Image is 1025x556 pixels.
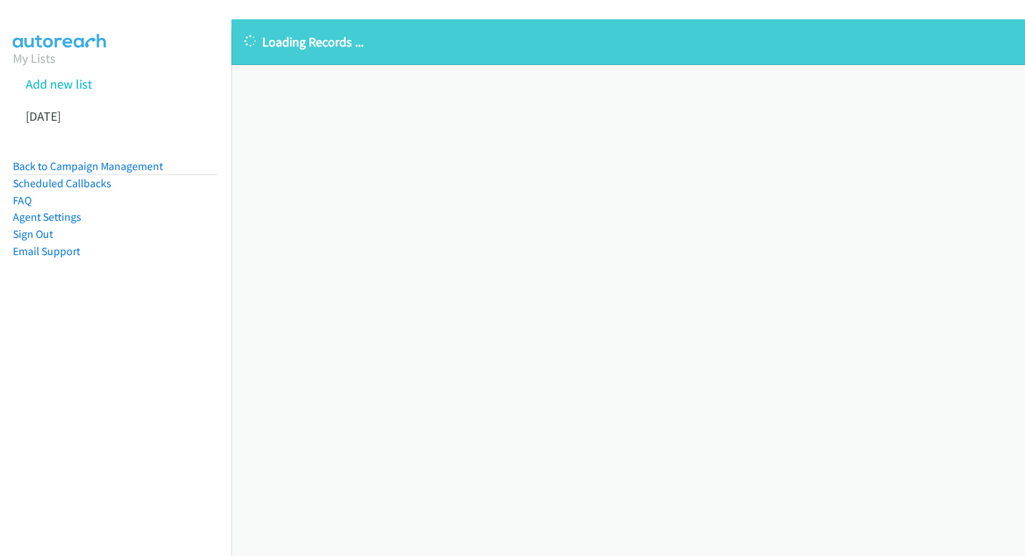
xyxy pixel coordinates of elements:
[26,108,61,124] a: [DATE]
[26,76,92,92] a: Add new list
[13,159,163,173] a: Back to Campaign Management
[13,50,56,66] a: My Lists
[13,194,31,207] a: FAQ
[13,210,81,224] a: Agent Settings
[13,177,111,190] a: Scheduled Callbacks
[13,227,53,241] a: Sign Out
[13,244,80,258] a: Email Support
[244,32,1012,51] p: Loading Records ...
